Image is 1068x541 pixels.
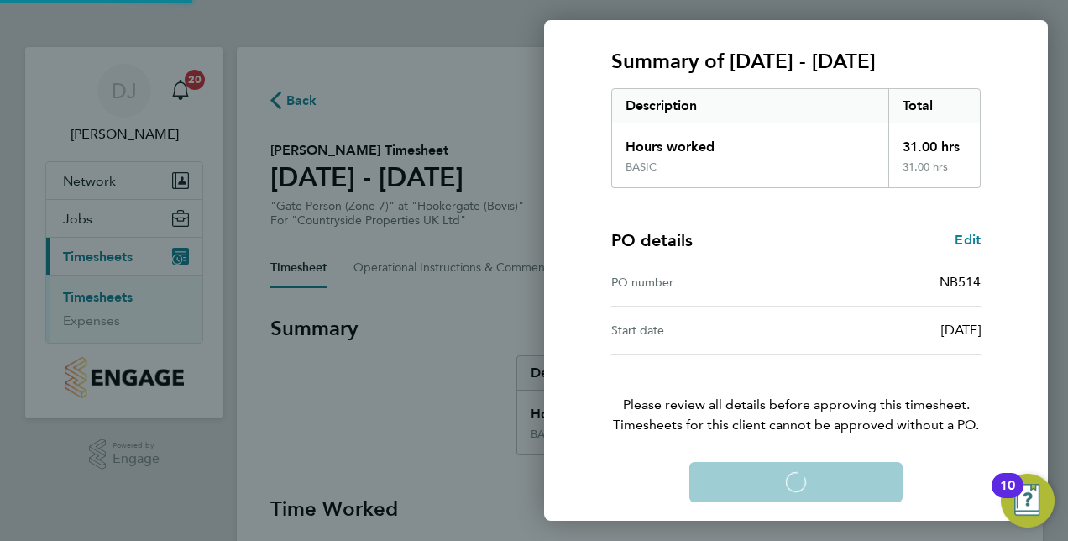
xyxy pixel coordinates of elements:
[612,89,888,123] div: Description
[591,415,1001,435] span: Timesheets for this client cannot be approved without a PO.
[955,230,981,250] a: Edit
[611,228,693,252] h4: PO details
[612,123,888,160] div: Hours worked
[611,48,981,75] h3: Summary of [DATE] - [DATE]
[626,160,657,174] div: BASIC
[888,123,981,160] div: 31.00 hrs
[1000,486,1015,507] div: 10
[1001,474,1055,528] button: Open Resource Center, 10 new notifications
[888,89,981,123] div: Total
[955,232,981,248] span: Edit
[591,355,1001,435] p: Please review all details before approving this timesheet.
[611,88,981,188] div: Summary of 25 - 31 Aug 2025
[611,272,796,292] div: PO number
[796,320,981,340] div: [DATE]
[611,320,796,340] div: Start date
[940,274,981,290] span: NB514
[888,160,981,187] div: 31.00 hrs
